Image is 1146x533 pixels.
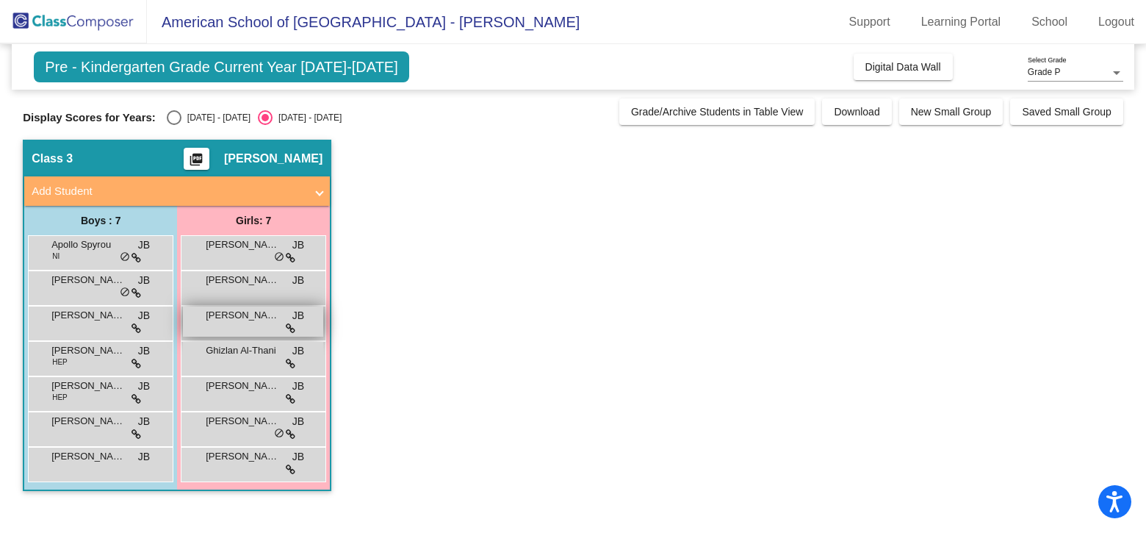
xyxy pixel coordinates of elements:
[51,414,125,429] span: [PERSON_NAME]
[51,308,125,323] span: [PERSON_NAME]
[138,343,150,359] span: JB
[147,10,580,34] span: American School of [GEOGRAPHIC_DATA] - [PERSON_NAME]
[909,10,1013,34] a: Learning Portal
[834,106,879,118] span: Download
[1086,10,1146,34] a: Logout
[181,111,251,124] div: [DATE] - [DATE]
[52,392,68,403] span: HEP
[854,54,953,80] button: Digital Data Wall
[24,206,177,235] div: Boys : 7
[51,237,125,252] span: Apollo Spyrou
[619,99,815,125] button: Grade/Archive Students in Table View
[206,449,279,464] span: [PERSON_NAME]
[167,110,342,125] mat-radio-group: Select an option
[1028,67,1061,77] span: Grade P
[51,449,125,464] span: [PERSON_NAME]
[52,357,68,368] span: HEP
[631,106,804,118] span: Grade/Archive Students in Table View
[865,61,941,73] span: Digital Data Wall
[911,106,992,118] span: New Small Group
[206,308,279,323] span: [PERSON_NAME]
[51,343,125,358] span: [PERSON_NAME] Harbor
[206,414,279,429] span: [PERSON_NAME]
[1010,99,1122,125] button: Saved Small Group
[24,176,330,206] mat-expansion-panel-header: Add Student
[1020,10,1079,34] a: School
[177,206,330,235] div: Girls: 7
[138,449,150,465] span: JB
[292,379,304,394] span: JB
[138,273,150,288] span: JB
[206,273,279,287] span: [PERSON_NAME]
[822,99,891,125] button: Download
[120,287,130,298] span: do_not_disturb_alt
[292,449,304,465] span: JB
[899,99,1003,125] button: New Small Group
[224,151,322,166] span: [PERSON_NAME]
[292,343,304,359] span: JB
[138,379,150,394] span: JB
[206,237,279,252] span: [PERSON_NAME]
[292,273,304,288] span: JB
[273,111,342,124] div: [DATE] - [DATE]
[52,251,60,262] span: NI
[51,379,125,393] span: [PERSON_NAME]
[206,343,279,358] span: Ghizlan Al-Thani
[292,414,304,429] span: JB
[292,237,304,253] span: JB
[184,148,209,170] button: Print Students Details
[138,414,150,429] span: JB
[1022,106,1111,118] span: Saved Small Group
[23,111,156,124] span: Display Scores for Years:
[274,251,284,263] span: do_not_disturb_alt
[206,379,279,393] span: [PERSON_NAME]
[51,273,125,287] span: [PERSON_NAME] Cavalcanti
[32,151,73,166] span: Class 3
[837,10,902,34] a: Support
[274,428,284,440] span: do_not_disturb_alt
[292,308,304,323] span: JB
[32,183,305,200] mat-panel-title: Add Student
[34,51,409,82] span: Pre - Kindergarten Grade Current Year [DATE]-[DATE]
[138,308,150,323] span: JB
[138,237,150,253] span: JB
[120,251,130,263] span: do_not_disturb_alt
[187,152,205,173] mat-icon: picture_as_pdf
